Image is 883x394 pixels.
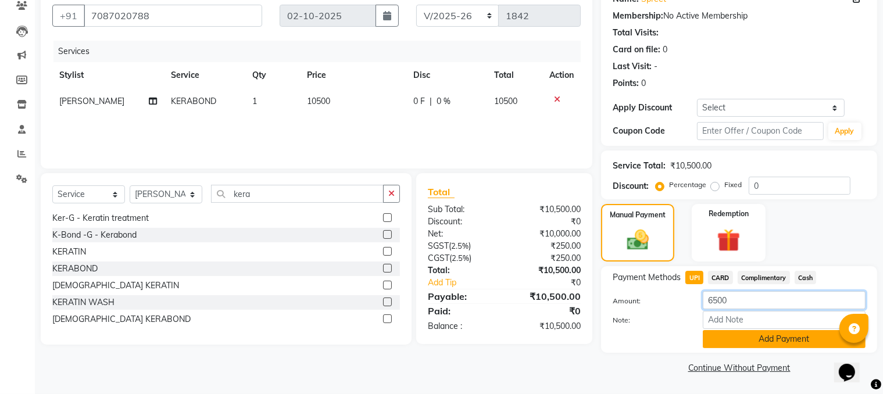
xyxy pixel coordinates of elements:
[59,96,124,106] span: [PERSON_NAME]
[164,62,245,88] th: Service
[834,348,871,382] iframe: chat widget
[685,271,703,284] span: UPI
[703,291,866,309] input: Amount
[670,160,712,172] div: ₹10,500.00
[430,95,432,108] span: |
[738,271,790,284] span: Complimentary
[795,271,817,284] span: Cash
[724,180,742,190] label: Fixed
[505,264,590,277] div: ₹10,500.00
[641,77,646,89] div: 0
[406,62,487,88] th: Disc
[620,227,656,253] img: _cash.svg
[53,41,589,62] div: Services
[52,212,149,224] div: Ker-G - Keratin treatment
[505,304,590,318] div: ₹0
[419,216,505,228] div: Discount:
[52,62,164,88] th: Stylist
[613,44,660,56] div: Card on file:
[300,62,406,88] th: Price
[419,228,505,240] div: Net:
[663,44,667,56] div: 0
[52,296,115,309] div: KERATIN WASH
[697,122,823,140] input: Enter Offer / Coupon Code
[505,252,590,264] div: ₹250.00
[710,226,748,255] img: _gift.svg
[613,10,663,22] div: Membership:
[613,180,649,192] div: Discount:
[613,125,697,137] div: Coupon Code
[613,271,681,284] span: Payment Methods
[52,5,85,27] button: +91
[613,102,697,114] div: Apply Discount
[828,123,861,140] button: Apply
[419,304,505,318] div: Paid:
[613,77,639,89] div: Points:
[419,203,505,216] div: Sub Total:
[703,311,866,329] input: Add Note
[494,96,517,106] span: 10500
[654,60,657,73] div: -
[505,320,590,332] div: ₹10,500.00
[519,277,589,289] div: ₹0
[52,246,86,258] div: KERATIN
[52,229,137,241] div: K-Bond -G - Kerabond
[487,62,543,88] th: Total
[452,253,469,263] span: 2.5%
[252,96,257,106] span: 1
[505,203,590,216] div: ₹10,500.00
[413,95,425,108] span: 0 F
[171,96,216,106] span: KERABOND
[52,280,179,292] div: [DEMOGRAPHIC_DATA] KERATIN
[669,180,706,190] label: Percentage
[245,62,299,88] th: Qty
[613,27,659,39] div: Total Visits:
[437,95,451,108] span: 0 %
[603,362,875,374] a: Continue Without Payment
[613,60,652,73] div: Last Visit:
[307,96,330,106] span: 10500
[52,313,191,325] div: [DEMOGRAPHIC_DATA] KERABOND
[451,241,469,250] span: 2.5%
[419,240,505,252] div: ( )
[505,240,590,252] div: ₹250.00
[428,186,455,198] span: Total
[505,216,590,228] div: ₹0
[604,315,694,325] label: Note:
[419,277,519,289] a: Add Tip
[428,241,449,251] span: SGST
[419,264,505,277] div: Total:
[419,320,505,332] div: Balance :
[52,263,98,275] div: KERABOND
[211,185,384,203] input: Search or Scan
[703,330,866,348] button: Add Payment
[428,253,449,263] span: CGST
[604,296,694,306] label: Amount:
[610,210,666,220] label: Manual Payment
[613,10,866,22] div: No Active Membership
[613,160,666,172] div: Service Total:
[419,252,505,264] div: ( )
[505,289,590,303] div: ₹10,500.00
[708,271,733,284] span: CARD
[84,5,262,27] input: Search by Name/Mobile/Email/Code
[419,289,505,303] div: Payable:
[542,62,581,88] th: Action
[505,228,590,240] div: ₹10,000.00
[709,209,749,219] label: Redemption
